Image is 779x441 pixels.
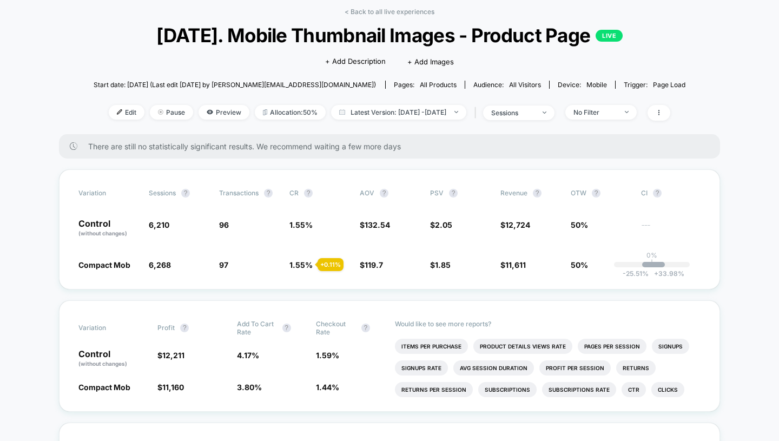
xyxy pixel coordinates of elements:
[78,219,138,238] p: Control
[654,269,658,278] span: +
[149,189,176,197] span: Sessions
[109,105,144,120] span: Edit
[430,220,452,229] span: $
[616,360,656,376] li: Returns
[219,260,228,269] span: 97
[453,360,534,376] li: Avg Session Duration
[219,220,229,229] span: 96
[578,339,646,354] li: Pages Per Session
[420,81,457,89] span: all products
[289,220,313,229] span: 1.55 %
[157,351,184,360] span: $
[78,360,127,367] span: (without changes)
[430,189,444,197] span: PSV
[162,351,184,360] span: 12,211
[360,189,374,197] span: AOV
[435,260,451,269] span: 1.85
[641,222,701,238] span: ---
[282,324,291,332] button: ?
[473,81,541,89] div: Audience:
[571,220,588,229] span: 50%
[304,189,313,198] button: ?
[505,260,526,269] span: 11,611
[88,142,698,151] span: There are still no statistically significant results. We recommend waiting a few more days
[181,189,190,198] button: ?
[539,360,611,376] li: Profit Per Session
[395,339,468,354] li: Items Per Purchase
[623,269,649,278] span: -25.51 %
[199,105,249,120] span: Preview
[571,189,630,198] span: OTW
[78,189,138,198] span: Variation
[533,189,542,198] button: ?
[94,81,376,89] span: Start date: [DATE] (Last edit [DATE] by [PERSON_NAME][EMAIL_ADDRESS][DOMAIN_NAME])
[500,220,530,229] span: $
[395,360,448,376] li: Signups Rate
[339,109,345,115] img: calendar
[472,105,483,121] span: |
[237,383,262,392] span: 3.80 %
[394,81,457,89] div: Pages:
[360,260,383,269] span: $
[407,57,454,66] span: + Add Images
[331,105,466,120] span: Latest Version: [DATE] - [DATE]
[237,351,259,360] span: 4.17 %
[651,382,684,397] li: Clicks
[586,81,607,89] span: mobile
[571,260,588,269] span: 50%
[395,320,701,328] p: Would like to see more reports?
[624,81,685,89] div: Trigger:
[500,260,526,269] span: $
[123,24,656,47] span: [DATE]. Mobile Thumbnail Images - Product Page
[652,339,689,354] li: Signups
[449,189,458,198] button: ?
[255,105,326,120] span: Allocation: 50%
[509,81,541,89] span: All Visitors
[149,220,169,229] span: 6,210
[549,81,615,89] span: Device:
[622,382,646,397] li: Ctr
[78,320,138,336] span: Variation
[649,269,684,278] span: 33.98 %
[162,383,184,392] span: 11,160
[263,109,267,115] img: rebalance
[149,260,171,269] span: 6,268
[478,382,537,397] li: Subscriptions
[264,189,273,198] button: ?
[435,220,452,229] span: 2.05
[454,111,458,113] img: end
[395,382,473,397] li: Returns Per Session
[316,383,339,392] span: 1.44 %
[289,189,299,197] span: CR
[500,189,527,197] span: Revenue
[316,351,339,360] span: 1.59 %
[361,324,370,332] button: ?
[158,109,163,115] img: end
[365,260,383,269] span: 119.7
[325,56,386,67] span: + Add Description
[573,108,617,116] div: No Filter
[505,220,530,229] span: 12,724
[318,258,344,271] div: + 0.11 %
[78,260,130,269] span: Compact Mob
[219,189,259,197] span: Transactions
[653,81,685,89] span: Page Load
[345,8,434,16] a: < Back to all live experiences
[592,189,600,198] button: ?
[316,320,356,336] span: Checkout Rate
[543,111,546,114] img: end
[150,105,193,120] span: Pause
[360,220,390,229] span: $
[473,339,572,354] li: Product Details Views Rate
[78,350,147,368] p: Control
[430,260,451,269] span: $
[78,230,127,236] span: (without changes)
[237,320,277,336] span: Add To Cart Rate
[653,189,662,198] button: ?
[289,260,313,269] span: 1.55 %
[157,383,184,392] span: $
[625,111,629,113] img: end
[491,109,534,117] div: sessions
[157,324,175,332] span: Profit
[542,382,616,397] li: Subscriptions Rate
